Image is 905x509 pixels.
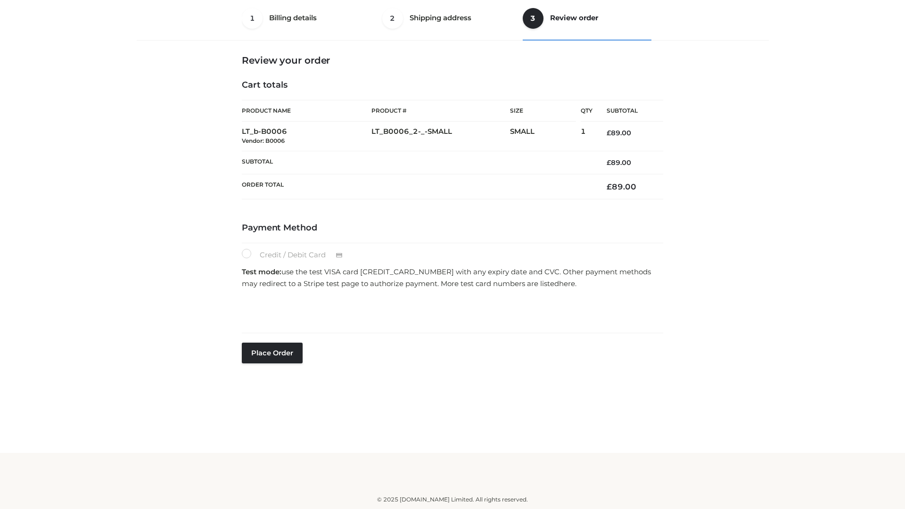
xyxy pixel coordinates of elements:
h4: Payment Method [242,223,663,233]
p: use the test VISA card [CREDIT_CARD_NUMBER] with any expiry date and CVC. Other payment methods m... [242,266,663,290]
th: Qty [581,100,592,122]
iframe: Secure payment input frame [240,293,661,327]
img: Credit / Debit Card [330,250,348,261]
button: Place order [242,343,303,363]
a: here [559,279,575,288]
th: Subtotal [242,151,592,174]
small: Vendor: B0006 [242,137,285,144]
span: £ [607,182,612,191]
td: LT_B0006_2-_-SMALL [371,122,510,151]
td: LT_b-B0006 [242,122,371,151]
bdi: 89.00 [607,129,631,137]
h3: Review your order [242,55,663,66]
th: Subtotal [592,100,663,122]
span: £ [607,129,611,137]
td: SMALL [510,122,581,151]
th: Order Total [242,174,592,199]
bdi: 89.00 [607,158,631,167]
div: © 2025 [DOMAIN_NAME] Limited. All rights reserved. [140,495,765,504]
th: Size [510,100,576,122]
bdi: 89.00 [607,182,636,191]
td: 1 [581,122,592,151]
h4: Cart totals [242,80,663,90]
span: £ [607,158,611,167]
label: Credit / Debit Card [242,249,353,261]
th: Product # [371,100,510,122]
th: Product Name [242,100,371,122]
strong: Test mode: [242,267,281,276]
